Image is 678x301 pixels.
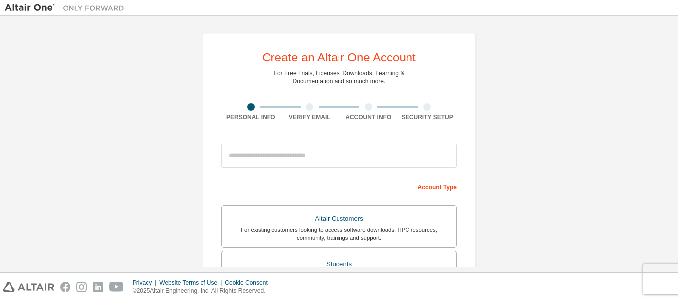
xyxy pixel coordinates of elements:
div: Account Type [221,179,457,194]
img: Altair One [5,3,129,13]
div: Privacy [133,279,159,287]
img: instagram.svg [76,282,87,292]
div: Cookie Consent [225,279,273,287]
div: Account Info [339,113,398,121]
img: linkedin.svg [93,282,103,292]
p: © 2025 Altair Engineering, Inc. All Rights Reserved. [133,287,273,295]
div: Altair Customers [228,212,450,226]
div: For Free Trials, Licenses, Downloads, Learning & Documentation and so much more. [274,69,405,85]
img: altair_logo.svg [3,282,54,292]
div: Create an Altair One Account [262,52,416,63]
img: facebook.svg [60,282,70,292]
div: Verify Email [280,113,339,121]
div: Students [228,257,450,271]
div: Security Setup [398,113,457,121]
div: Personal Info [221,113,280,121]
div: For existing customers looking to access software downloads, HPC resources, community, trainings ... [228,226,450,241]
img: youtube.svg [109,282,124,292]
div: Website Terms of Use [159,279,225,287]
